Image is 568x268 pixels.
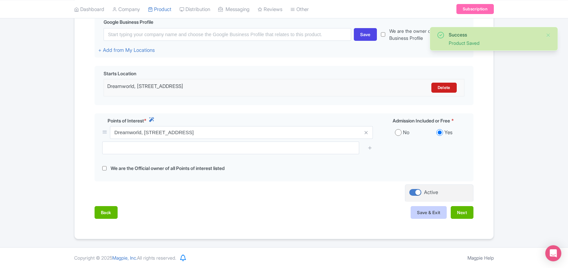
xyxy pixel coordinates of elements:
a: Subscription [456,4,494,14]
div: Active [424,189,438,196]
label: We are the Official owner of all Points of interest listed [111,165,225,172]
div: Copyright © 2025 All rights reserved. [70,254,180,261]
a: + Add from My Locations [98,47,155,53]
a: Magpie Help [467,255,494,261]
span: Points of Interest [108,117,144,124]
div: Success [449,31,540,38]
button: Back [95,206,118,219]
button: Next [451,206,473,219]
span: Google Business Profile [104,18,153,25]
label: No [403,129,409,137]
label: Yes [444,129,452,137]
div: Dreamworld, [STREET_ADDRESS] [107,83,372,93]
div: Save [354,28,377,41]
div: Open Intercom Messenger [545,245,561,261]
span: Starts Location [104,70,136,77]
span: Magpie, Inc. [112,255,137,261]
a: Delete [431,83,457,93]
label: We are the owner of this Google Business Profile [389,27,470,41]
span: Admission Included or Free [393,117,450,124]
button: Close [546,31,551,39]
div: Product Saved [449,39,540,47]
button: Save & Exit [411,206,447,219]
input: Start typing your company name and choose the Google Business Profile that relates to this product. [104,28,351,41]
